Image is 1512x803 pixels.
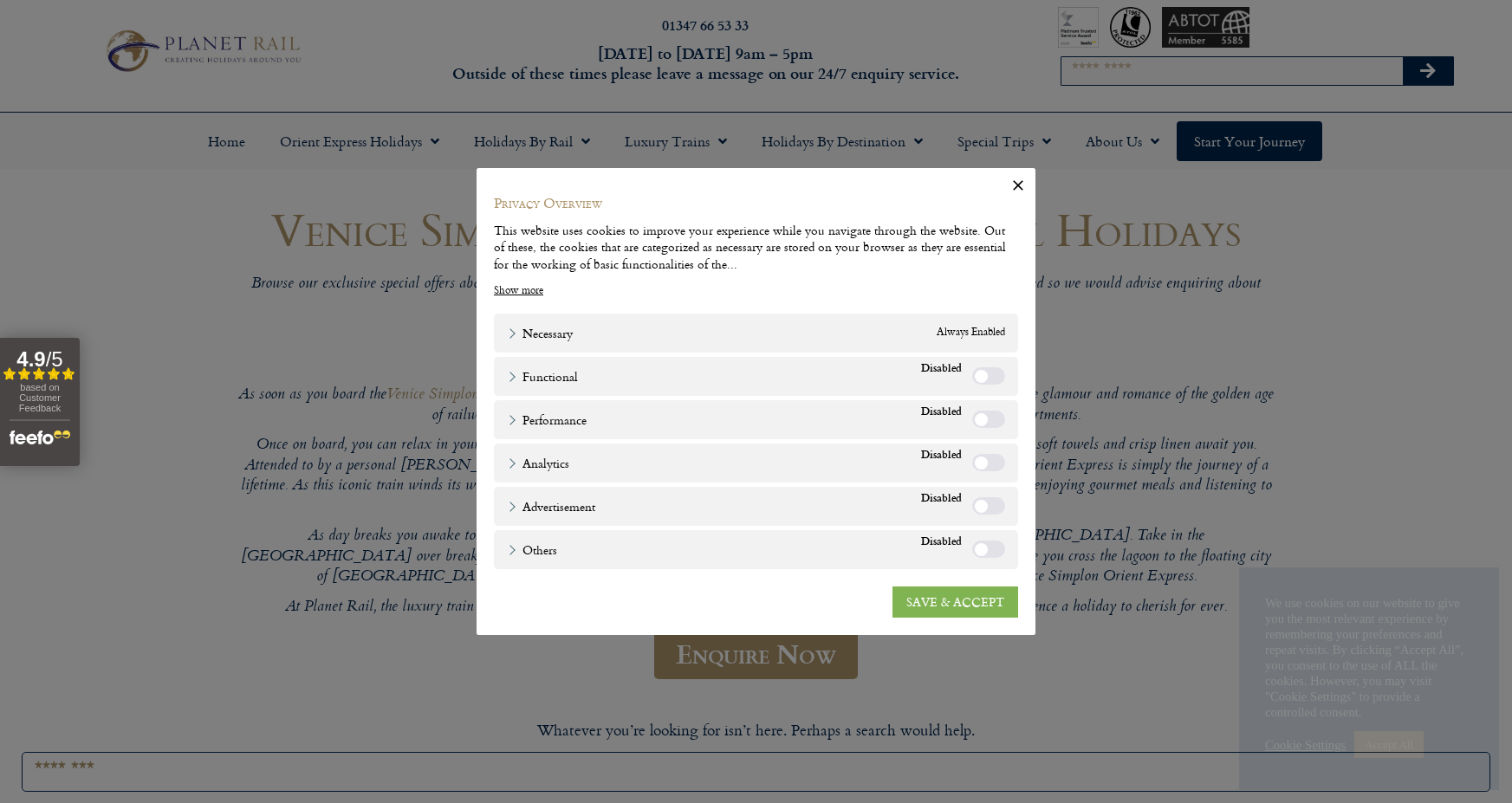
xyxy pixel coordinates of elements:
[507,497,595,515] a: Advertisement
[507,367,578,385] a: Functional
[507,454,569,472] a: Analytics
[494,194,1018,212] h4: Privacy Overview
[494,221,1018,272] div: This website uses cookies to improve your experience while you navigate through the website. Out ...
[494,282,543,298] a: Show more
[507,324,573,342] a: Necessary
[507,411,587,429] a: Performance
[507,541,557,559] a: Others
[892,586,1018,618] a: SAVE & ACCEPT
[937,324,1005,342] span: Always Enabled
